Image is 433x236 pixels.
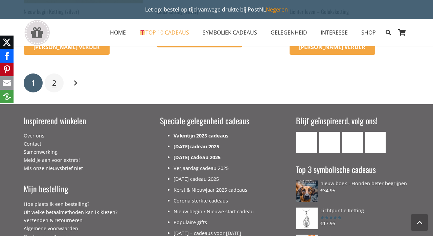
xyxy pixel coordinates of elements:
span: 2 [52,78,56,88]
a: Verjaardag cadeau 2025 [174,165,229,171]
a: Uit welke betaalmethoden kan ik kiezen? [24,209,117,215]
a: INTERESSEINTERESSE Menu [314,24,355,41]
a: Negeren [266,6,288,13]
a: Winkelwagen [394,19,409,46]
span: HOME [110,29,126,36]
a: Kerst & Nieuwjaar 2025 cadeaus [174,187,247,193]
a: Lees meer over “Lichter leven - Geluksketting” [290,40,375,55]
a: Zoeken [383,24,394,41]
img: 🎁 [140,30,145,35]
h3: Mijn bestelling [24,183,137,195]
a: Contact [24,141,41,147]
a: Lees meer over “Nieuw begin Ketting (zilver)” [24,40,110,55]
a: Populaire gifts [174,219,207,226]
div: Gewaardeerd 5.00 uit 5 [320,215,341,220]
a: HOMEHOME Menu [103,24,133,41]
span: INTERESSE [321,29,348,36]
a: Nieuw begin / Nieuwe start cadeau [174,208,254,215]
a: 🎁TOP 10 CADEAUS🎁 TOP 10 CADEAUS Menu [133,24,196,41]
a: nieuw boek - Honden beter begrijpen [296,180,409,186]
a: Instagram [342,132,363,153]
a: Mis onze nieuwsbrief niet [24,165,83,171]
a: [DATE] [174,143,189,150]
a: [DATE] cadeau 2025 [174,176,219,182]
nav: Berichten paginering [24,72,409,93]
h3: Inspirerend winkelen [24,115,137,127]
a: gift-box-icon-grey-inspirerendwinkelen [24,20,50,45]
a: Lichtpuntje Ketting [296,208,409,213]
a: E-mail [296,132,317,153]
a: GELEGENHEIDGELEGENHEID Menu [264,24,314,41]
h3: Top 3 symbolische cadeaus [296,164,409,175]
a: SHOPSHOP Menu [355,24,383,41]
h3: Speciale gelegenheid cadeaus [160,115,273,127]
a: Algemene voorwaarden [24,225,78,232]
a: Hoe plaats ik een bestelling? [24,201,89,207]
span: 1 [31,78,36,88]
img: Bouw een sterke band op met je trouwe vriend. Honden beter begrijpen cadeau boek honden liefhebber [296,180,318,202]
span: € [320,187,323,194]
a: SYMBOLIEK CADEAUSSYMBOLIEK CADEAUS Menu [196,24,264,41]
a: Volgende [66,73,85,92]
a: Samenwerking [24,149,58,155]
a: [DATE] cadeau 2025 [174,154,221,160]
bdi: 34.95 [320,187,335,194]
h3: Blijf geïnspireerd, volg ons! [296,115,409,127]
img: Lichtpuntje cadeau geven met deze symbolische ketting voor kracht, sterkte, overlijden, moeilijke... [296,208,318,229]
span: Pagina 1 [24,73,43,92]
span: SYMBOLIEK CADEAUS [203,29,257,36]
bdi: 17.95 [320,220,335,227]
a: Meld je aan voor extra’s! [24,157,80,163]
a: Pinterest [365,132,386,153]
a: cadeau 2025 [189,143,219,150]
a: Corona sterkte cadeaus [174,197,228,204]
a: Valentijn 2025 cadeaus [174,132,228,139]
a: Over ons [24,132,44,139]
span: GELEGENHEID [271,29,307,36]
span: € [320,220,323,227]
span: nieuw boek - Honden beter begrijpen [320,180,407,187]
span: Gewaardeerd uit 5 [320,215,341,220]
a: Verzenden & retourneren [24,217,83,223]
a: Pagina 2 [45,73,64,92]
span: SHOP [361,29,376,36]
span: TOP 10 CADEAUS [139,29,189,36]
span: Lichtpuntje Ketting [320,207,364,214]
a: Terug naar top [411,214,428,231]
a: Facebook [319,132,340,153]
